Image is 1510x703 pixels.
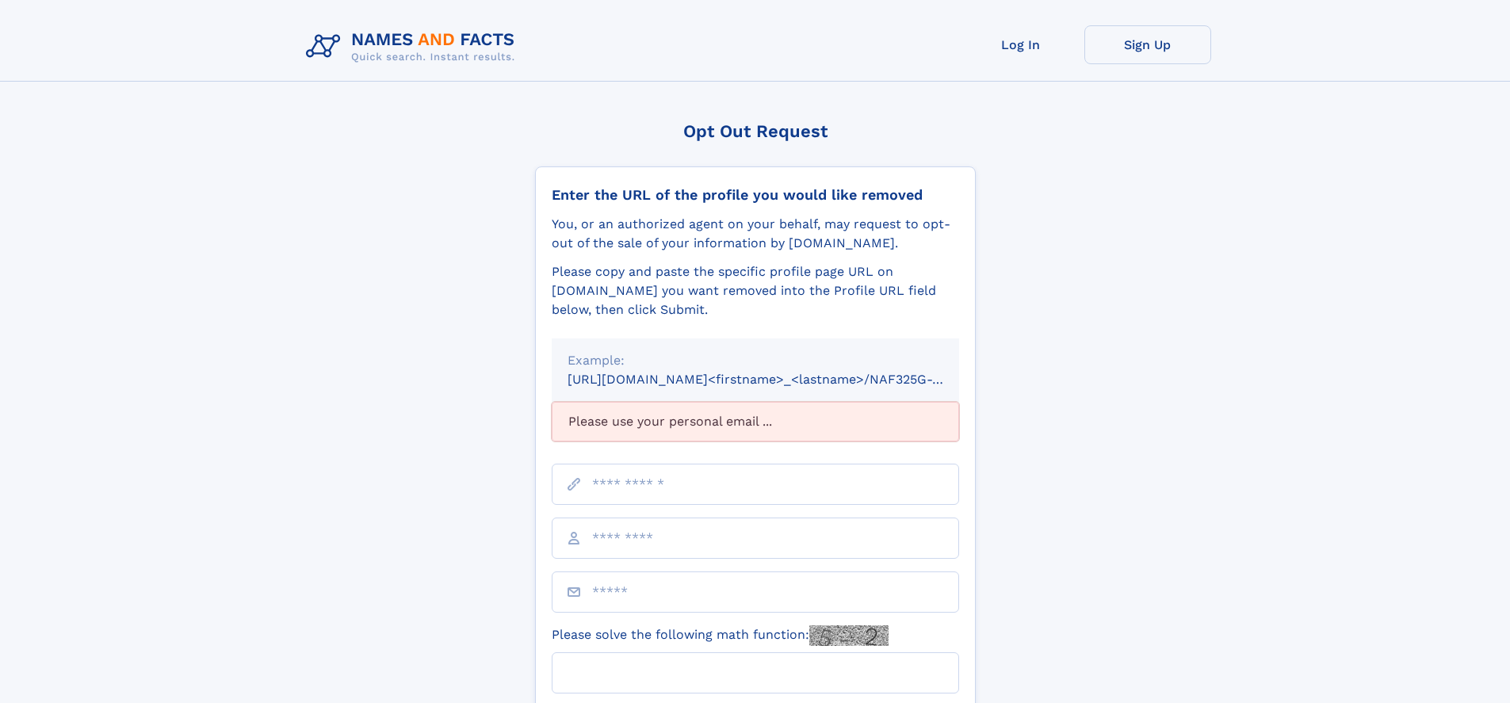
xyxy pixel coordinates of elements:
div: Opt Out Request [535,121,976,141]
div: Enter the URL of the profile you would like removed [552,186,959,204]
a: Sign Up [1084,25,1211,64]
div: Please copy and paste the specific profile page URL on [DOMAIN_NAME] you want removed into the Pr... [552,262,959,319]
div: You, or an authorized agent on your behalf, may request to opt-out of the sale of your informatio... [552,215,959,253]
small: [URL][DOMAIN_NAME]<firstname>_<lastname>/NAF325G-xxxxxxxx [568,372,989,387]
label: Please solve the following math function: [552,625,889,646]
div: Please use your personal email ... [552,402,959,441]
a: Log In [958,25,1084,64]
div: Example: [568,351,943,370]
img: Logo Names and Facts [300,25,528,68]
